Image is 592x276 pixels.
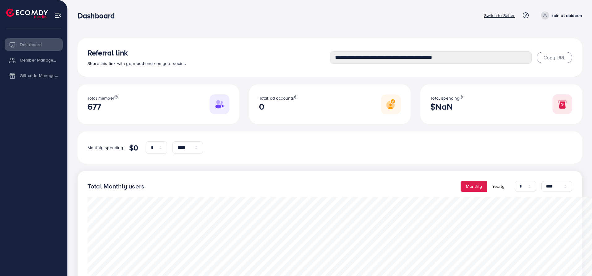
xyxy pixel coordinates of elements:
[54,12,62,19] img: menu
[87,183,144,190] h4: Total Monthly users
[87,60,186,67] span: Share this link with your audience on your social.
[6,9,48,18] img: logo
[381,94,401,114] img: Responsive image
[259,101,298,112] h2: 0
[484,12,515,19] p: Switch to Seller
[537,52,572,63] button: Copy URL
[552,12,582,19] p: zain ul abideen
[539,11,582,19] a: zain ul abideen
[87,48,330,57] h3: Referral link
[430,95,459,101] span: Total spending
[430,101,463,112] h2: $NaN
[129,143,138,152] h4: $0
[210,94,229,114] img: Responsive image
[461,181,487,192] button: Monthly
[552,94,572,114] img: Responsive image
[259,95,294,101] span: Total ad accounts
[487,181,510,192] button: Yearly
[78,11,120,20] h3: Dashboard
[543,54,565,61] span: Copy URL
[87,95,114,101] span: Total member
[87,144,124,151] p: Monthly spending:
[87,101,118,112] h2: 677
